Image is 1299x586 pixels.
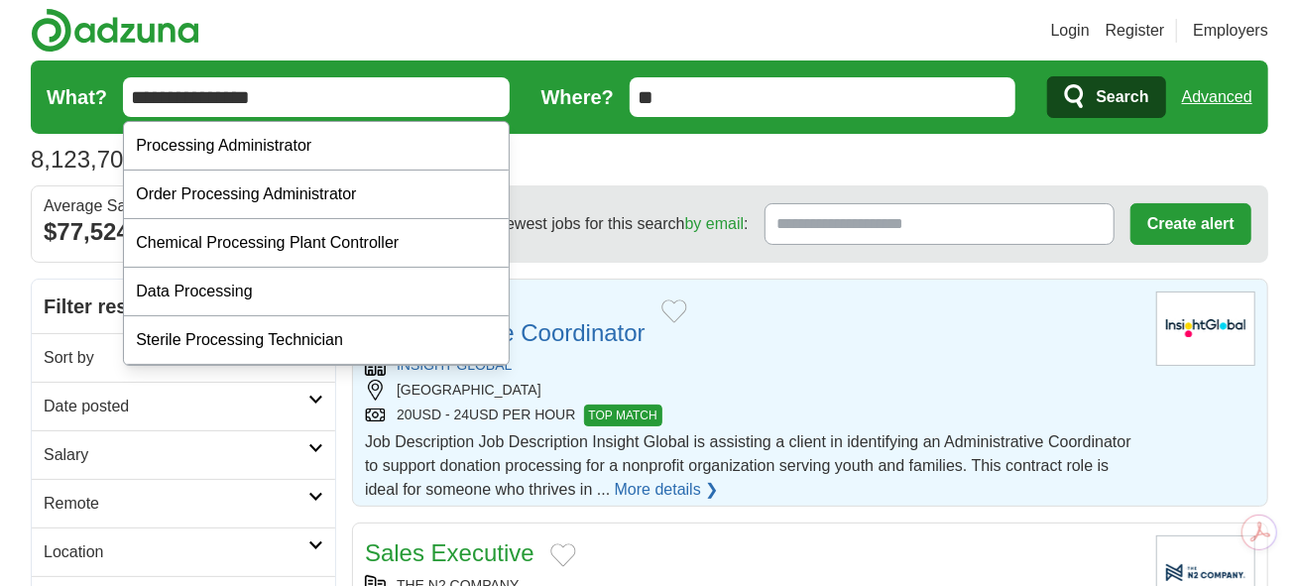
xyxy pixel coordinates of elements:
[1047,76,1165,118] button: Search
[365,405,1140,426] div: 20USD - 24USD PER HOUR
[1096,77,1148,117] span: Search
[1182,77,1252,117] a: Advanced
[31,146,466,173] h1: Jobs in [GEOGRAPHIC_DATA]
[685,215,745,232] a: by email
[615,478,719,502] a: More details ❯
[44,395,308,418] h2: Date posted
[550,543,576,567] button: Add to favorite jobs
[124,268,509,316] div: Data Processing
[44,214,323,250] div: $77,524
[1051,19,1090,43] a: Login
[1193,19,1268,43] a: Employers
[365,539,534,566] a: Sales Executive
[1106,19,1165,43] a: Register
[44,346,308,370] h2: Sort by
[124,171,509,219] div: Order Processing Administrator
[44,540,308,564] h2: Location
[409,212,748,236] span: Receive the newest jobs for this search :
[44,443,308,467] h2: Salary
[541,82,614,112] label: Where?
[1156,292,1255,366] img: Insight Global logo
[365,433,1131,498] span: Job Description Job Description Insight Global is assisting a client in identifying an Administra...
[31,8,199,53] img: Adzuna logo
[44,492,308,516] h2: Remote
[32,430,335,479] a: Salary
[47,82,107,112] label: What?
[32,333,335,382] a: Sort by
[32,280,335,333] h2: Filter results
[32,382,335,430] a: Date posted
[32,479,335,527] a: Remote
[584,405,662,426] span: TOP MATCH
[44,198,323,214] div: Average Salary
[124,219,509,268] div: Chemical Processing Plant Controller
[365,380,1140,401] div: [GEOGRAPHIC_DATA]
[31,142,137,177] span: 8,123,707
[32,527,335,576] a: Location
[661,299,687,323] button: Add to favorite jobs
[1130,203,1251,245] button: Create alert
[124,122,509,171] div: Processing Administrator
[124,316,509,365] div: Sterile Processing Technician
